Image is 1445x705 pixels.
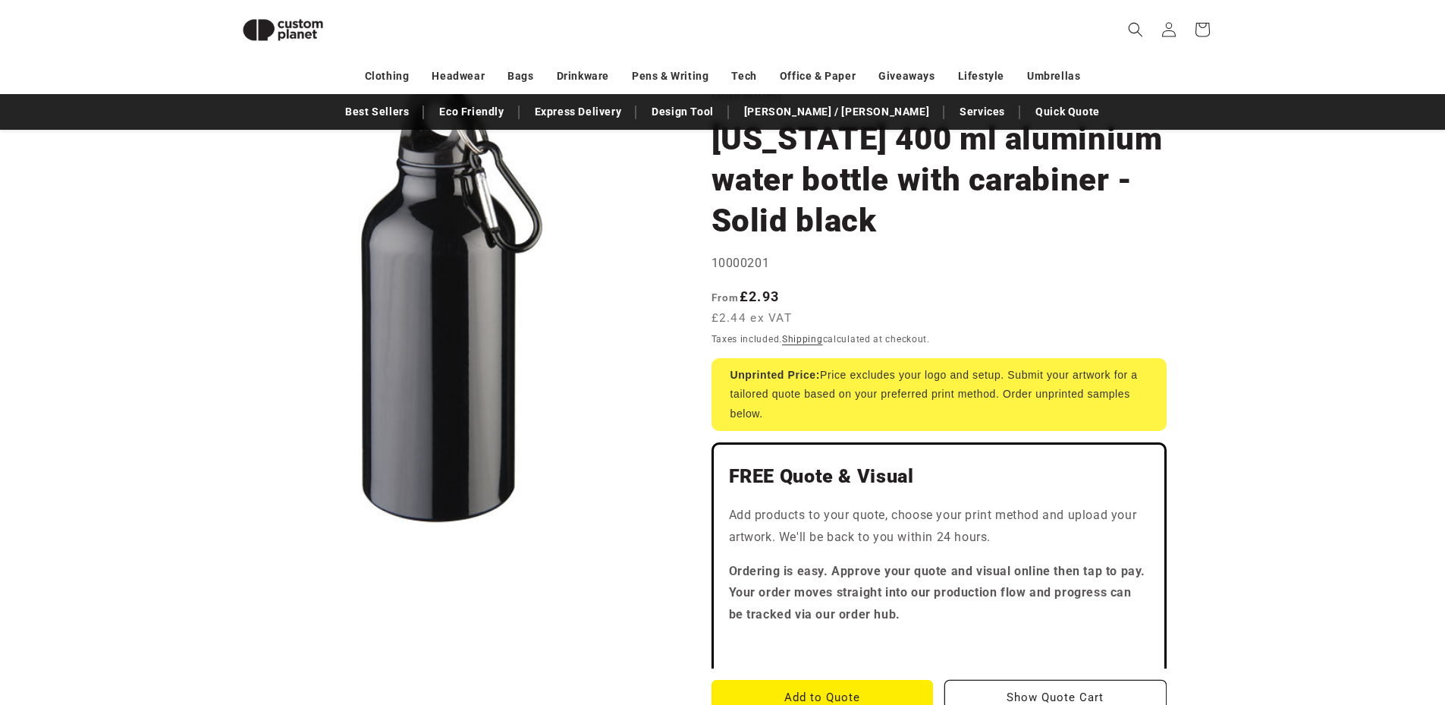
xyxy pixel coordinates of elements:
strong: Unprinted Price: [730,369,821,381]
a: Tech [731,63,756,90]
a: Quick Quote [1028,99,1107,125]
span: £2.44 ex VAT [712,310,793,327]
a: Headwear [432,63,485,90]
a: Eco Friendly [432,99,511,125]
img: Custom Planet [230,6,336,54]
a: Services [952,99,1013,125]
media-gallery: Gallery Viewer [230,83,674,527]
a: Clothing [365,63,410,90]
a: Shipping [782,334,823,345]
h1: [US_STATE] 400 ml aluminium water bottle with carabiner - Solid black [712,118,1167,241]
a: Pens & Writing [632,63,708,90]
iframe: Chat Widget [1192,541,1445,705]
summary: Search [1119,13,1152,46]
a: Design Tool [644,99,721,125]
strong: Ordering is easy. Approve your quote and visual online then tap to pay. Your order moves straight... [729,564,1146,622]
div: Price excludes your logo and setup. Submit your artwork for a tailored quote based on your prefer... [712,358,1167,431]
a: Giveaways [878,63,935,90]
a: Best Sellers [338,99,416,125]
span: 10000201 [712,256,770,270]
a: Express Delivery [527,99,630,125]
div: Taxes included. calculated at checkout. [712,332,1167,347]
a: [PERSON_NAME] / [PERSON_NAME] [737,99,937,125]
a: Lifestyle [958,63,1004,90]
h2: FREE Quote & Visual [729,464,1149,489]
a: Bags [507,63,533,90]
a: Drinkware [557,63,609,90]
a: Umbrellas [1027,63,1080,90]
span: From [712,291,740,304]
a: Office & Paper [780,63,856,90]
p: Add products to your quote, choose your print method and upload your artwork. We'll be back to yo... [729,505,1149,549]
iframe: Customer reviews powered by Trustpilot [729,638,1149,653]
strong: £2.93 [712,288,780,304]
